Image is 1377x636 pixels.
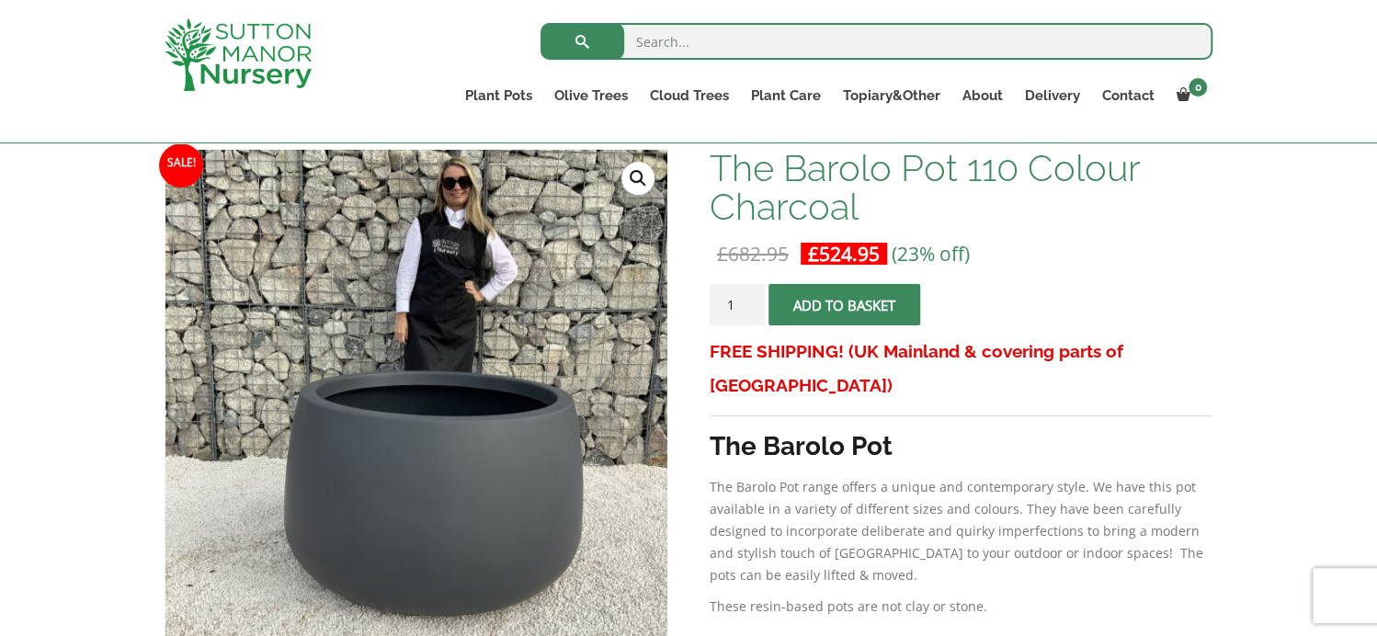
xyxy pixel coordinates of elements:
a: Plant Pots [454,83,543,108]
span: 0 [1189,78,1207,97]
a: About [951,83,1014,108]
a: 0 [1166,83,1212,108]
a: Olive Trees [543,83,639,108]
strong: The Barolo Pot [710,431,893,461]
input: Product quantity [710,284,765,325]
a: Contact [1091,83,1166,108]
h3: FREE SHIPPING! (UK Mainland & covering parts of [GEOGRAPHIC_DATA]) [710,335,1212,403]
span: £ [808,241,819,267]
a: Delivery [1014,83,1091,108]
span: £ [717,241,728,267]
a: Cloud Trees [639,83,740,108]
button: Add to basket [768,284,920,325]
bdi: 524.95 [808,241,880,267]
span: Sale! [159,143,203,187]
h1: The Barolo Pot 110 Colour Charcoal [710,149,1212,226]
p: These resin-based pots are not clay or stone. [710,596,1212,618]
a: View full-screen image gallery [621,162,654,195]
img: logo [165,18,312,91]
p: The Barolo Pot range offers a unique and contemporary style. We have this pot available in a vari... [710,476,1212,586]
input: Search... [541,23,1212,60]
bdi: 682.95 [717,241,789,267]
a: Topiary&Other [832,83,951,108]
span: (23% off) [892,241,970,267]
a: Plant Care [740,83,832,108]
